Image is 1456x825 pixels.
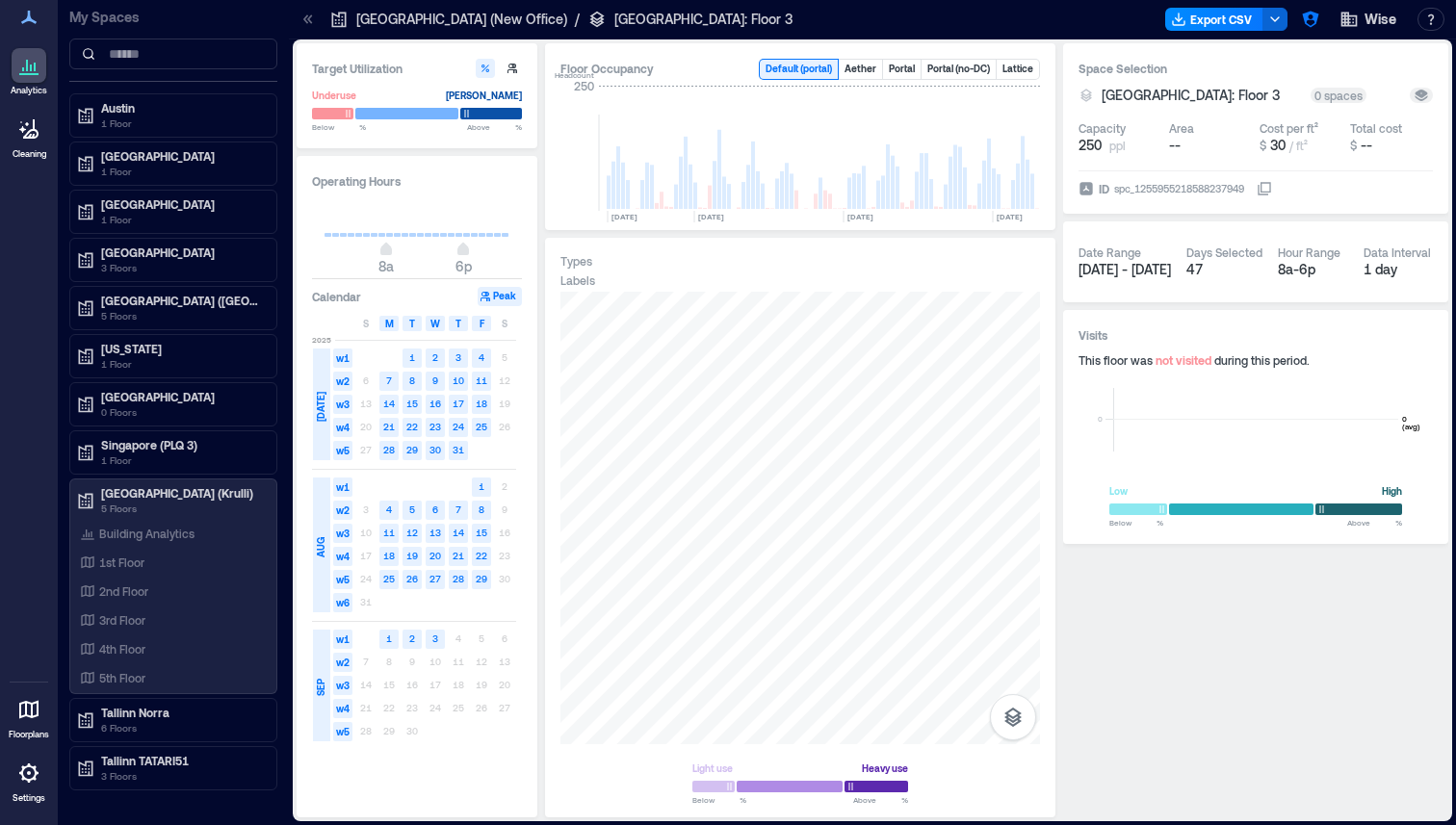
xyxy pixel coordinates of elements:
span: ID [1099,179,1109,198]
span: F [480,316,484,331]
p: 0 Floors [101,404,263,420]
button: Peak [478,287,522,306]
span: T [409,316,415,331]
h3: Target Utilization [312,59,522,78]
text: 3 [455,351,461,363]
div: [PERSON_NAME] [446,86,522,105]
p: / [575,10,580,29]
p: 1st Floor [99,554,144,570]
p: [GEOGRAPHIC_DATA] [101,245,263,260]
span: w1 [333,477,352,497]
span: 2025 [312,334,331,346]
text: 1 [479,480,484,492]
p: Floorplans [9,729,49,740]
span: w2 [333,653,352,672]
p: 6 Floors [101,720,263,735]
span: w3 [333,395,352,414]
text: 19 [406,550,418,561]
text: [DATE] [997,212,1023,221]
text: 11 [476,374,487,386]
span: w3 [333,524,352,543]
span: $ [1350,139,1357,152]
text: 15 [406,398,418,409]
text: 1 [409,351,415,363]
button: 250 ppl [1079,136,1161,155]
div: 8a - 6p [1278,260,1348,279]
span: M [385,316,394,331]
text: [DATE] [698,212,724,221]
text: 16 [429,398,441,409]
span: Wise [1365,10,1396,29]
span: SEP [313,679,328,696]
text: 8 [479,503,484,515]
p: Tallinn TATARI51 [101,753,263,768]
p: 3 Floors [101,768,263,784]
text: 20 [429,550,441,561]
p: 5 Floors [101,501,263,516]
button: IDspc_1255955218588237949 [1257,181,1272,196]
div: Floor Occupancy [560,59,743,80]
text: 9 [432,374,438,386]
div: spc_1255955218588237949 [1112,179,1246,198]
p: My Spaces [69,8,277,27]
div: Days Selected [1186,245,1262,260]
span: w4 [333,699,352,718]
button: Aether [839,60,882,79]
span: / ft² [1289,139,1308,152]
div: Area [1169,120,1194,136]
a: Cleaning [5,106,53,166]
text: 31 [453,444,464,455]
span: S [502,316,507,331]
a: Floorplans [3,686,55,746]
text: [DATE] [847,212,873,221]
div: Heavy use [862,759,908,778]
button: Portal (no-DC) [922,60,996,79]
span: w5 [333,570,352,589]
text: 25 [476,421,487,432]
text: 15 [476,527,487,538]
p: 1 Floor [101,116,263,131]
div: Light use [692,759,733,778]
button: Default (portal) [760,60,838,79]
div: Total cost [1350,120,1402,136]
tspan: 0 [1098,414,1103,424]
div: Capacity [1079,120,1126,136]
div: 47 [1186,260,1262,279]
span: w5 [333,722,352,741]
span: w5 [333,441,352,460]
p: 1 Floor [101,356,263,372]
span: [DATE] [313,392,328,422]
div: Low [1109,481,1128,501]
div: Labels [560,272,595,288]
span: Above % [853,794,908,806]
text: 22 [406,421,418,432]
div: Hour Range [1278,245,1340,260]
span: 30 [1270,137,1286,153]
span: 6p [455,258,472,274]
h3: Operating Hours [312,171,522,191]
span: 250 [1079,136,1102,155]
button: Portal [883,60,921,79]
span: w3 [333,676,352,695]
p: [GEOGRAPHIC_DATA] (Krulli) [101,485,263,501]
text: 30 [429,444,441,455]
h3: Calendar [312,287,361,306]
text: 7 [386,374,392,386]
text: 8 [409,374,415,386]
div: Types [560,253,592,269]
span: w6 [333,593,352,612]
text: 2 [409,632,415,644]
text: 6 [432,503,438,515]
span: Above % [467,121,522,133]
text: 23 [429,421,441,432]
p: 5th Floor [99,670,145,685]
span: W [430,316,440,331]
button: [GEOGRAPHIC_DATA]: Floor 3 [1102,86,1303,105]
p: 2nd Floor [99,583,148,599]
span: $ [1260,139,1266,152]
text: 2 [432,351,438,363]
span: w4 [333,418,352,437]
text: 11 [383,527,395,538]
text: 4 [386,503,392,515]
p: [US_STATE] [101,341,263,356]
